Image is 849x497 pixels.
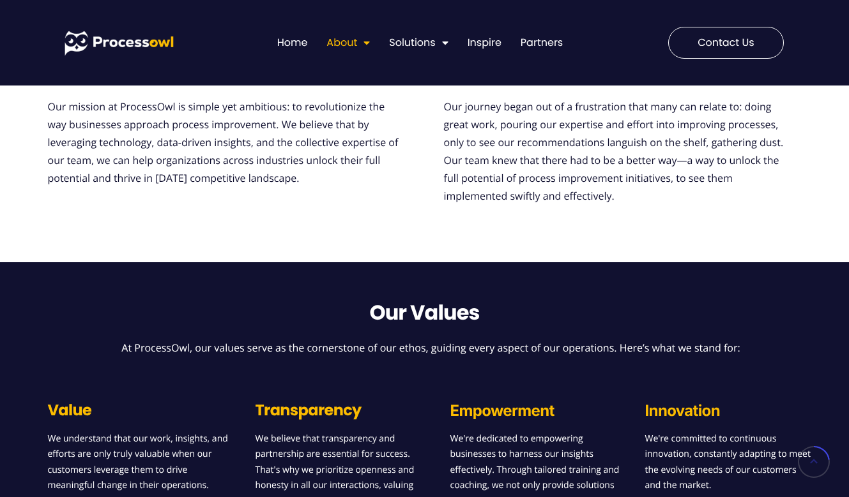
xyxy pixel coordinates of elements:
nav: Menu [277,34,563,51]
span: Empowerment [450,401,555,420]
p: Our mission at ProcessOwl is simple yet ambitious: to revolutionize the way businesses approach p... [48,98,406,187]
a: Contact us [668,27,783,59]
a: Inspire [468,34,501,51]
p: We understand that our work, insights, and efforts are only truly valuable when our customers lev... [48,431,230,494]
p: Our journey began out of a frustration that many can relate to: doing great work, pouring our exp... [444,98,795,205]
a: About [326,34,370,51]
p: At ProcessOwl, our values serve as the cornerstone of our ethos, guiding every aspect of our oper... [42,339,821,357]
span: Value [48,400,92,421]
a: Solutions [389,34,448,51]
span: Contact us [698,38,754,48]
a: Home [277,34,308,51]
p: We're committed to continuous innovation, constantly adapting to meet the evolving needs of our c... [645,431,815,494]
span: Transparency [256,400,362,421]
a: Partners [521,34,563,51]
span: Innovation [645,401,720,420]
h3: Our Values [29,300,821,326]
